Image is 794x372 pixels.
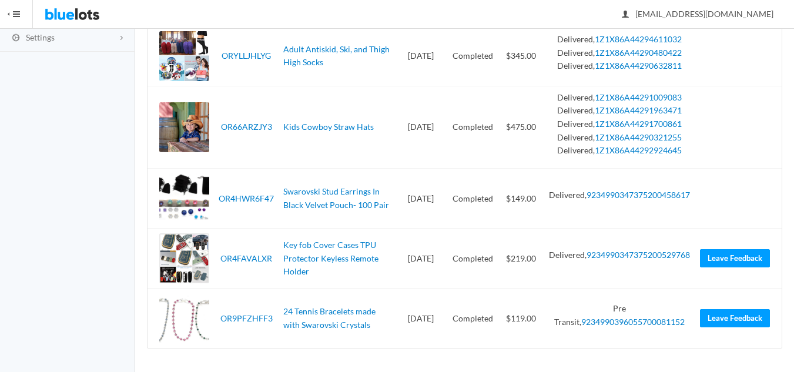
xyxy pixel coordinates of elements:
a: 24 Tennis Bracelets made with Swarovski Crystals [283,306,376,330]
li: Delivered, [548,131,691,145]
span: Settings [26,32,55,42]
a: 1Z1X86A44290632811 [595,61,682,71]
li: Delivered, [548,91,691,105]
a: 1Z1X86A44294611032 [595,34,682,44]
td: Completed [447,229,499,289]
ion-icon: person [619,9,631,21]
td: [DATE] [396,229,447,289]
a: Adult Antiskid, Ski, and Thigh High Socks [283,44,390,68]
a: Swarovski Stud Earrings In Black Velvet Pouch- 100 Pair [283,186,389,210]
a: Leave Feedback [700,249,770,267]
li: Delivered, [548,189,691,202]
td: Completed [447,169,499,229]
a: Key fob Cover Cases TPU Protector Keyless Remote Holder [283,240,378,276]
li: Delivered, [548,118,691,131]
td: Completed [447,26,499,86]
td: $475.00 [499,86,543,169]
a: ORYLLJHLYG [222,51,271,61]
a: OR4FAVALXR [220,253,272,263]
a: 1Z1X86A44292924645 [595,145,682,155]
a: 1Z1X86A44291700861 [595,119,682,129]
a: 1Z1X86A44290321255 [595,132,682,142]
a: Kids Cowboy Straw Hats [283,122,374,132]
td: $219.00 [499,229,543,289]
a: 1Z1X86A44291009083 [595,92,682,102]
td: [DATE] [396,86,447,169]
td: Completed [447,86,499,169]
a: 9234990396055700081152 [581,317,685,327]
span: [EMAIL_ADDRESS][DOMAIN_NAME] [622,9,773,19]
a: Leave Feedback [700,309,770,327]
a: 1Z1X86A44290480422 [595,48,682,58]
td: $149.00 [499,169,543,229]
li: Delivered, [548,249,691,262]
li: Pre Transit, [548,302,691,329]
li: Delivered, [548,144,691,157]
ion-icon: cog [10,33,22,44]
td: $345.00 [499,26,543,86]
a: 9234990347375200458617 [587,190,690,200]
li: Delivered, [548,59,691,73]
a: OR4HWR6F47 [219,193,274,203]
li: Delivered, [548,104,691,118]
td: [DATE] [396,169,447,229]
a: 1Z1X86A44291963471 [595,105,682,115]
li: Delivered, [548,46,691,60]
td: $119.00 [499,289,543,348]
td: Completed [447,289,499,348]
td: [DATE] [396,26,447,86]
li: Delivered, [548,33,691,46]
a: OR66ARZJY3 [221,122,272,132]
a: 9234990347375200529768 [587,250,690,260]
a: OR9PFZHFF3 [220,313,273,323]
td: [DATE] [396,289,447,348]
